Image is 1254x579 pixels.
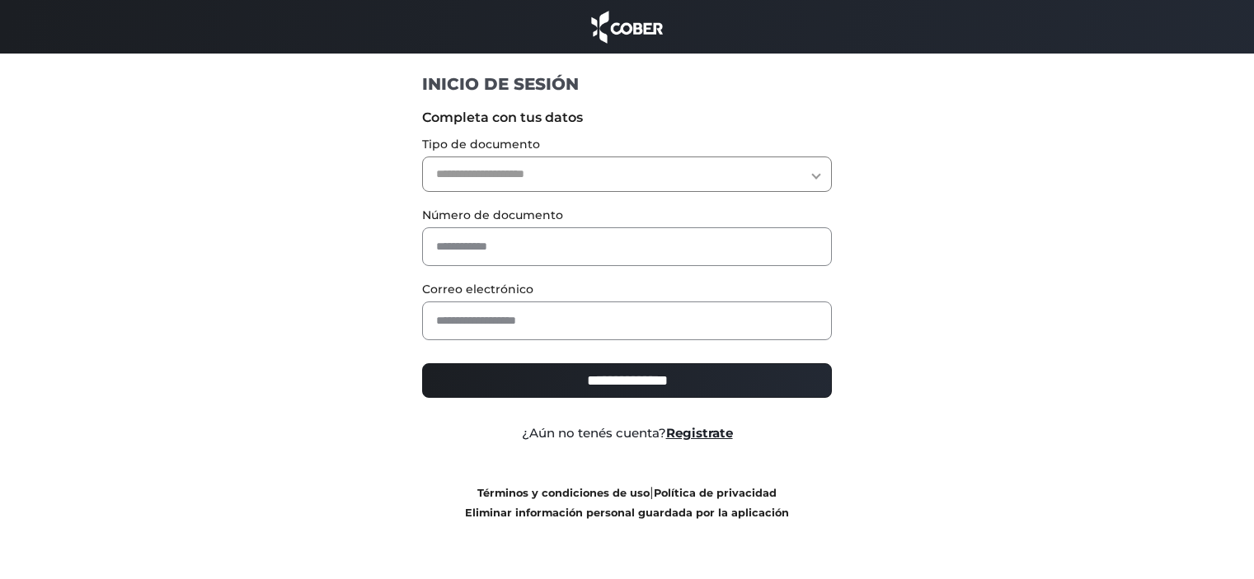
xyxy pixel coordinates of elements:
a: Eliminar información personal guardada por la aplicación [465,507,789,519]
h1: INICIO DE SESIÓN [422,73,832,95]
div: | [410,483,844,522]
a: Política de privacidad [654,487,777,499]
label: Número de documento [422,207,832,224]
img: cober_marca.png [587,8,668,45]
a: Términos y condiciones de uso [477,487,650,499]
label: Tipo de documento [422,136,832,153]
label: Correo electrónico [422,281,832,298]
div: ¿Aún no tenés cuenta? [410,424,844,443]
label: Completa con tus datos [422,108,832,128]
a: Registrate [666,425,733,441]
